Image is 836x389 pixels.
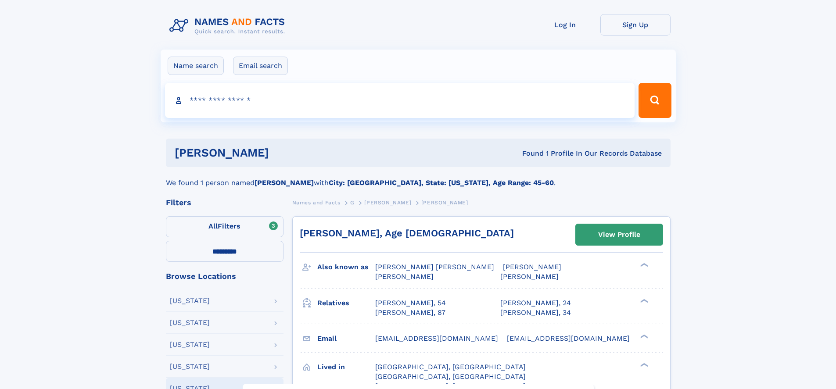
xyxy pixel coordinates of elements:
[166,14,292,38] img: Logo Names and Facts
[500,298,571,308] a: [PERSON_NAME], 24
[364,197,411,208] a: [PERSON_NAME]
[375,363,526,371] span: [GEOGRAPHIC_DATA], [GEOGRAPHIC_DATA]
[350,197,355,208] a: G
[421,200,468,206] span: [PERSON_NAME]
[166,199,283,207] div: Filters
[638,262,649,268] div: ❯
[166,216,283,237] label: Filters
[598,225,640,245] div: View Profile
[639,83,671,118] button: Search Button
[317,331,375,346] h3: Email
[170,297,210,304] div: [US_STATE]
[350,200,355,206] span: G
[375,263,494,271] span: [PERSON_NAME] [PERSON_NAME]
[166,272,283,280] div: Browse Locations
[638,298,649,303] div: ❯
[375,272,434,281] span: [PERSON_NAME]
[375,372,526,381] span: [GEOGRAPHIC_DATA], [GEOGRAPHIC_DATA]
[166,167,671,188] div: We found 1 person named with .
[375,298,446,308] a: [PERSON_NAME], 54
[317,296,375,310] h3: Relatives
[170,363,210,370] div: [US_STATE]
[364,200,411,206] span: [PERSON_NAME]
[375,308,445,318] a: [PERSON_NAME], 87
[168,57,224,75] label: Name search
[175,147,396,158] h1: [PERSON_NAME]
[317,360,375,375] h3: Lived in
[170,341,210,348] div: [US_STATE]
[638,362,649,368] div: ❯
[292,197,341,208] a: Names and Facts
[375,334,498,343] span: [EMAIL_ADDRESS][DOMAIN_NAME]
[170,319,210,326] div: [US_STATE]
[507,334,630,343] span: [EMAIL_ADDRESS][DOMAIN_NAME]
[165,83,635,118] input: search input
[208,222,218,230] span: All
[233,57,288,75] label: Email search
[503,263,561,271] span: [PERSON_NAME]
[576,224,663,245] a: View Profile
[530,14,600,36] a: Log In
[317,260,375,275] h3: Also known as
[500,272,559,281] span: [PERSON_NAME]
[300,228,514,239] a: [PERSON_NAME], Age [DEMOGRAPHIC_DATA]
[638,333,649,339] div: ❯
[329,178,554,187] b: City: [GEOGRAPHIC_DATA], State: [US_STATE], Age Range: 45-60
[395,149,662,158] div: Found 1 Profile In Our Records Database
[255,178,314,187] b: [PERSON_NAME]
[500,308,571,318] a: [PERSON_NAME], 34
[600,14,671,36] a: Sign Up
